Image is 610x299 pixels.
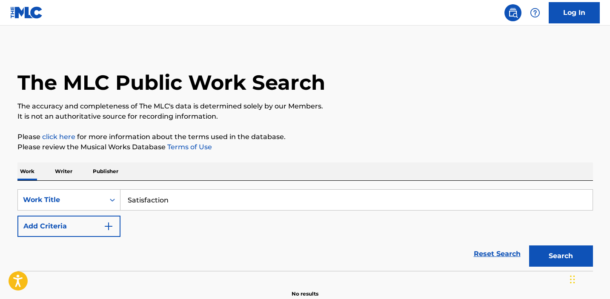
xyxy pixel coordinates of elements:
[17,142,593,152] p: Please review the Musical Works Database
[527,4,544,21] div: Help
[17,189,593,271] form: Search Form
[17,70,325,95] h1: The MLC Public Work Search
[17,216,120,237] button: Add Criteria
[10,6,43,19] img: MLC Logo
[42,133,75,141] a: click here
[90,162,121,180] p: Publisher
[292,280,318,298] p: No results
[470,245,525,263] a: Reset Search
[567,258,610,299] iframe: Chat Widget
[570,267,575,292] div: Drag
[17,132,593,142] p: Please for more information about the terms used in the database.
[508,8,518,18] img: search
[17,111,593,122] p: It is not an authoritative source for recording information.
[529,245,593,267] button: Search
[549,2,600,23] a: Log In
[103,221,114,231] img: 9d2ae6d4665cec9f34b9.svg
[17,162,37,180] p: Work
[530,8,540,18] img: help
[17,101,593,111] p: The accuracy and completeness of The MLC's data is determined solely by our Members.
[166,143,212,151] a: Terms of Use
[23,195,100,205] div: Work Title
[52,162,75,180] p: Writer
[504,4,521,21] a: Public Search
